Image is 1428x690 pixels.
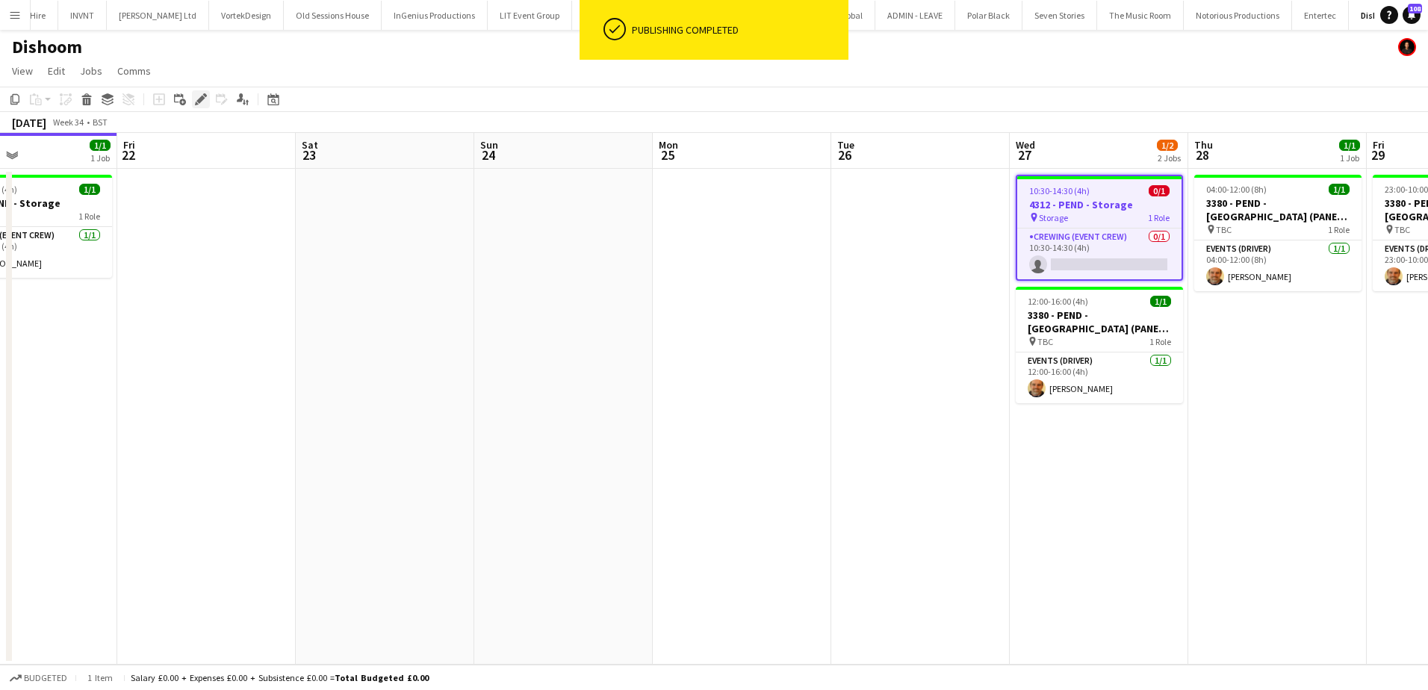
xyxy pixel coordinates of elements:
span: 1/1 [1329,184,1350,195]
button: VortekDesign [209,1,284,30]
h1: Dishoom [12,36,82,58]
a: Edit [42,61,71,81]
app-job-card: 10:30-14:30 (4h)0/14312 - PEND - Storage Storage1 RoleCrewing (Event Crew)0/110:30-14:30 (4h) [1016,175,1183,281]
div: 1 Job [90,152,110,164]
span: Sat [302,138,318,152]
span: 1 Role [78,211,100,222]
app-card-role: Events (Driver)1/112:00-16:00 (4h)[PERSON_NAME] [1016,352,1183,403]
h3: 4312 - PEND - Storage [1017,198,1182,211]
span: Wed [1016,138,1035,152]
div: BST [93,116,108,128]
span: 24 [478,146,498,164]
button: Polar Black [955,1,1022,30]
button: Arena [572,1,620,30]
span: Jobs [80,64,102,78]
button: Old Sessions House [284,1,382,30]
span: 1/1 [1150,296,1171,307]
span: 12:00-16:00 (4h) [1028,296,1088,307]
span: Tue [837,138,854,152]
button: ADMIN - LEAVE [875,1,955,30]
div: [DATE] [12,115,46,130]
span: 27 [1013,146,1035,164]
span: 26 [835,146,854,164]
span: View [12,64,33,78]
h3: 3380 - PEND - [GEOGRAPHIC_DATA] (PANEL VAN) [1194,196,1362,223]
span: 10:30-14:30 (4h) [1029,185,1090,196]
app-job-card: 04:00-12:00 (8h)1/13380 - PEND - [GEOGRAPHIC_DATA] (PANEL VAN) TBC1 RoleEvents (Driver)1/104:00-1... [1194,175,1362,291]
span: Mon [659,138,678,152]
button: Seven Stories [1022,1,1097,30]
span: 1/2 [1157,140,1178,151]
div: 2 Jobs [1158,152,1181,164]
button: Dishoom [1349,1,1409,30]
app-card-role: Crewing (Event Crew)0/110:30-14:30 (4h) [1017,229,1182,279]
span: TBC [1216,224,1232,235]
button: Notorious Productions [1184,1,1292,30]
span: Fri [1373,138,1385,152]
app-user-avatar: Ash Grimmer [1398,38,1416,56]
span: Week 34 [49,116,87,128]
span: TBC [1394,224,1410,235]
span: 25 [656,146,678,164]
button: InGenius Productions [382,1,488,30]
span: 29 [1370,146,1385,164]
span: TBC [1037,336,1053,347]
span: 23 [299,146,318,164]
h3: 3380 - PEND - [GEOGRAPHIC_DATA] (PANEL VAN) [1016,308,1183,335]
span: 1/1 [90,140,111,151]
div: 1 Job [1340,152,1359,164]
span: 04:00-12:00 (8h) [1206,184,1267,195]
a: 108 [1403,6,1421,24]
button: [PERSON_NAME] Ltd [107,1,209,30]
span: 1 Role [1328,224,1350,235]
a: View [6,61,39,81]
span: Total Budgeted £0.00 [335,672,429,683]
button: The Music Room [1097,1,1184,30]
span: 1/1 [1339,140,1360,151]
span: Comms [117,64,151,78]
span: 1/1 [79,184,100,195]
span: Storage [1039,212,1068,223]
span: 1 Role [1148,212,1170,223]
span: 1 item [82,672,118,683]
span: Fri [123,138,135,152]
span: 1 Role [1149,336,1171,347]
div: Publishing completed [632,23,842,37]
a: Comms [111,61,157,81]
button: INVNT [58,1,107,30]
app-job-card: 12:00-16:00 (4h)1/13380 - PEND - [GEOGRAPHIC_DATA] (PANEL VAN) TBC1 RoleEvents (Driver)1/112:00-1... [1016,287,1183,403]
app-card-role: Events (Driver)1/104:00-12:00 (8h)[PERSON_NAME] [1194,240,1362,291]
button: Entertec [1292,1,1349,30]
span: 28 [1192,146,1213,164]
button: LIT Event Group [488,1,572,30]
span: Thu [1194,138,1213,152]
div: Salary £0.00 + Expenses £0.00 + Subsistence £0.00 = [131,672,429,683]
a: Jobs [74,61,108,81]
span: Edit [48,64,65,78]
span: 0/1 [1149,185,1170,196]
span: 22 [121,146,135,164]
span: 108 [1408,4,1422,13]
button: Budgeted [7,670,69,686]
span: Budgeted [24,673,67,683]
span: Sun [480,138,498,152]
